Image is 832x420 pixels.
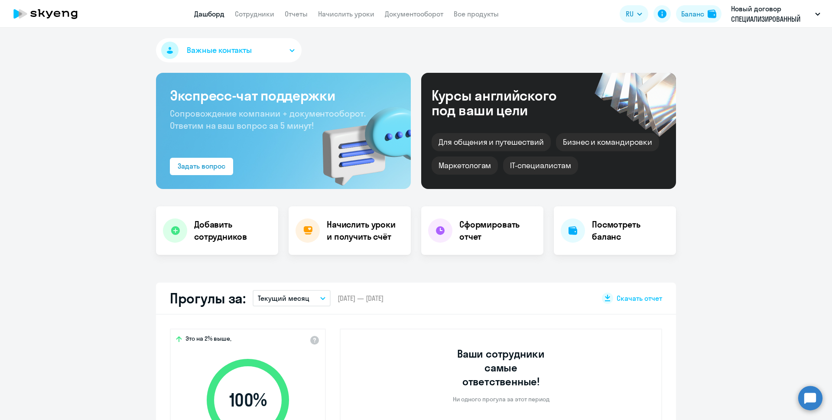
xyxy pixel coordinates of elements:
[731,3,812,24] p: Новый договор СПЕЦИАЛИЗИРОВАННЫЙ ДЕПОЗИТАРИЙ ИНФИНИТУМ, СПЕЦИАЛИЗИРОВАННЫЙ ДЕПОЗИТАРИЙ ИНФИНИТУМ, АО
[194,10,224,18] a: Дашборд
[178,161,225,171] div: Задать вопрос
[170,87,397,104] h3: Экспресс-чат поддержки
[432,156,498,175] div: Маркетологам
[445,347,557,388] h3: Ваши сотрудники самые ответственные!
[459,218,536,243] h4: Сформировать отчет
[708,10,716,18] img: balance
[170,108,366,131] span: Сопровождение компании + документооборот. Ответим на ваш вопрос за 5 минут!
[432,133,551,151] div: Для общения и путешествий
[156,38,302,62] button: Важные контакты
[556,133,659,151] div: Бизнес и командировки
[432,88,580,117] div: Курсы английского под ваши цели
[258,293,309,303] p: Текущий месяц
[592,218,669,243] h4: Посмотреть баланс
[676,5,721,23] button: Балансbalance
[310,91,411,189] img: bg-img
[318,10,374,18] a: Начислить уроки
[503,156,578,175] div: IT-специалистам
[198,390,298,410] span: 100 %
[617,293,662,303] span: Скачать отчет
[170,290,246,307] h2: Прогулы за:
[727,3,825,24] button: Новый договор СПЕЦИАЛИЗИРОВАННЫЙ ДЕПОЗИТАРИЙ ИНФИНИТУМ, СПЕЦИАЛИЗИРОВАННЫЙ ДЕПОЗИТАРИЙ ИНФИНИТУМ, АО
[187,45,252,56] span: Важные контакты
[194,218,271,243] h4: Добавить сотрудников
[170,158,233,175] button: Задать вопрос
[253,290,331,306] button: Текущий месяц
[454,10,499,18] a: Все продукты
[453,395,549,403] p: Ни одного прогула за этот период
[327,218,402,243] h4: Начислить уроки и получить счёт
[681,9,704,19] div: Баланс
[285,10,308,18] a: Отчеты
[620,5,648,23] button: RU
[185,335,231,345] span: Это на 2% выше,
[235,10,274,18] a: Сотрудники
[626,9,634,19] span: RU
[385,10,443,18] a: Документооборот
[338,293,383,303] span: [DATE] — [DATE]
